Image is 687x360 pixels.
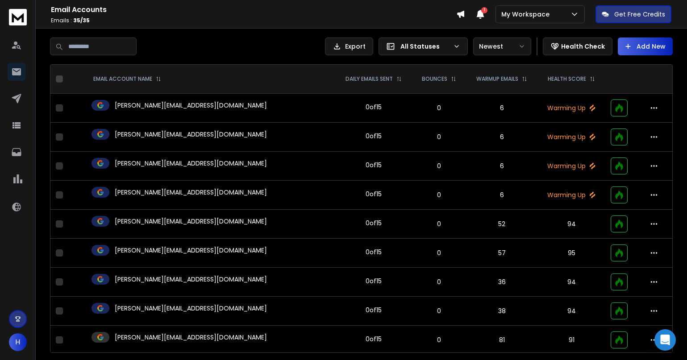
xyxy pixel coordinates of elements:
[366,103,382,112] div: 0 of 15
[537,210,605,239] td: 94
[366,277,382,286] div: 0 of 15
[466,297,538,326] td: 38
[115,130,267,139] p: [PERSON_NAME][EMAIL_ADDRESS][DOMAIN_NAME]
[561,42,605,51] p: Health Check
[537,297,605,326] td: 94
[466,239,538,268] td: 57
[366,219,382,228] div: 0 of 15
[537,268,605,297] td: 94
[466,94,538,123] td: 6
[366,190,382,199] div: 0 of 15
[466,181,538,210] td: 6
[543,190,600,199] p: Warming Up
[9,333,27,351] button: H
[543,37,612,55] button: Health Check
[418,335,461,344] p: 0
[115,159,267,168] p: [PERSON_NAME][EMAIL_ADDRESS][DOMAIN_NAME]
[618,37,673,55] button: Add New
[366,335,382,343] div: 0 of 15
[543,161,600,170] p: Warming Up
[366,306,382,314] div: 0 of 15
[481,7,487,13] span: 1
[115,101,267,110] p: [PERSON_NAME][EMAIL_ADDRESS][DOMAIN_NAME]
[73,17,90,24] span: 35 / 35
[537,326,605,355] td: 91
[418,190,461,199] p: 0
[325,37,373,55] button: Export
[418,248,461,257] p: 0
[537,239,605,268] td: 95
[400,42,450,51] p: All Statuses
[93,75,161,83] div: EMAIL ACCOUNT NAME
[595,5,671,23] button: Get Free Credits
[614,10,665,19] p: Get Free Credits
[548,75,586,83] p: HEALTH SCORE
[418,132,461,141] p: 0
[366,161,382,170] div: 0 of 15
[51,17,456,24] p: Emails :
[418,161,461,170] p: 0
[418,219,461,228] p: 0
[346,75,393,83] p: DAILY EMAILS SENT
[51,4,456,15] h1: Email Accounts
[501,10,553,19] p: My Workspace
[115,275,267,284] p: [PERSON_NAME][EMAIL_ADDRESS][DOMAIN_NAME]
[422,75,447,83] p: BOUNCES
[476,75,518,83] p: WARMUP EMAILS
[366,132,382,141] div: 0 of 15
[115,246,267,255] p: [PERSON_NAME][EMAIL_ADDRESS][DOMAIN_NAME]
[473,37,531,55] button: Newest
[115,217,267,226] p: [PERSON_NAME][EMAIL_ADDRESS][DOMAIN_NAME]
[466,123,538,152] td: 6
[466,268,538,297] td: 36
[654,329,676,351] div: Open Intercom Messenger
[418,306,461,315] p: 0
[115,304,267,313] p: [PERSON_NAME][EMAIL_ADDRESS][DOMAIN_NAME]
[543,132,600,141] p: Warming Up
[366,248,382,257] div: 0 of 15
[9,9,27,25] img: logo
[418,277,461,286] p: 0
[466,210,538,239] td: 52
[466,152,538,181] td: 6
[466,326,538,355] td: 81
[115,188,267,197] p: [PERSON_NAME][EMAIL_ADDRESS][DOMAIN_NAME]
[543,103,600,112] p: Warming Up
[418,103,461,112] p: 0
[115,333,267,342] p: [PERSON_NAME][EMAIL_ADDRESS][DOMAIN_NAME]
